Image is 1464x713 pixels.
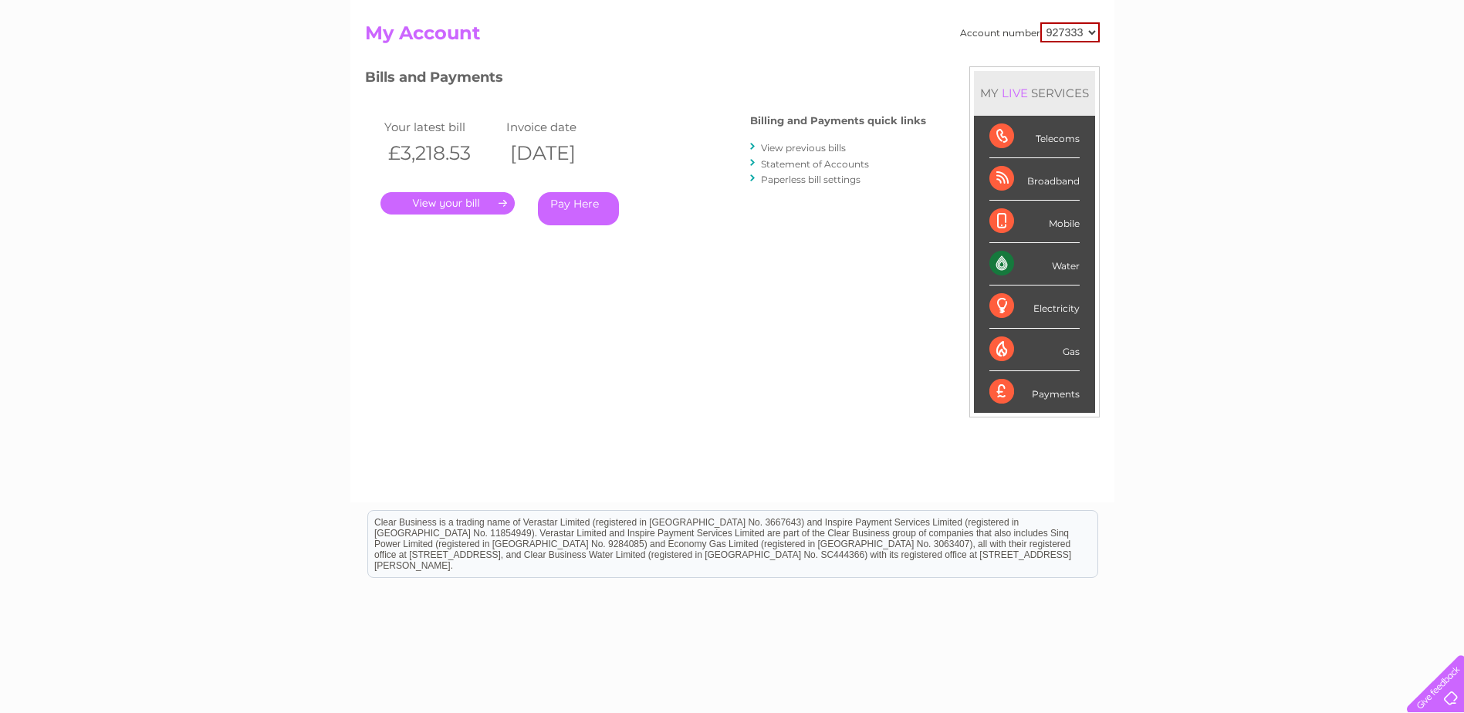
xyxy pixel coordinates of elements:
h4: Billing and Payments quick links [750,115,926,127]
div: MY SERVICES [974,71,1095,115]
a: Pay Here [538,192,619,225]
a: Energy [1231,66,1265,77]
a: Telecoms [1274,66,1320,77]
a: Paperless bill settings [761,174,860,185]
td: Invoice date [502,117,625,137]
a: Contact [1361,66,1399,77]
a: Log out [1413,66,1449,77]
div: Water [989,243,1080,286]
div: LIVE [999,86,1031,100]
a: Blog [1330,66,1352,77]
a: View previous bills [761,142,846,154]
div: Account number [960,22,1100,42]
a: 0333 014 3131 [1173,8,1280,27]
div: Mobile [989,201,1080,243]
a: Statement of Accounts [761,158,869,170]
a: Water [1192,66,1222,77]
h2: My Account [365,22,1100,52]
h3: Bills and Payments [365,66,926,93]
img: logo.png [51,40,130,87]
div: Broadband [989,158,1080,201]
div: Payments [989,371,1080,413]
th: [DATE] [502,137,625,169]
div: Telecoms [989,116,1080,158]
div: Gas [989,329,1080,371]
td: Your latest bill [380,117,503,137]
a: . [380,192,515,215]
th: £3,218.53 [380,137,503,169]
div: Clear Business is a trading name of Verastar Limited (registered in [GEOGRAPHIC_DATA] No. 3667643... [368,8,1097,75]
div: Electricity [989,286,1080,328]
